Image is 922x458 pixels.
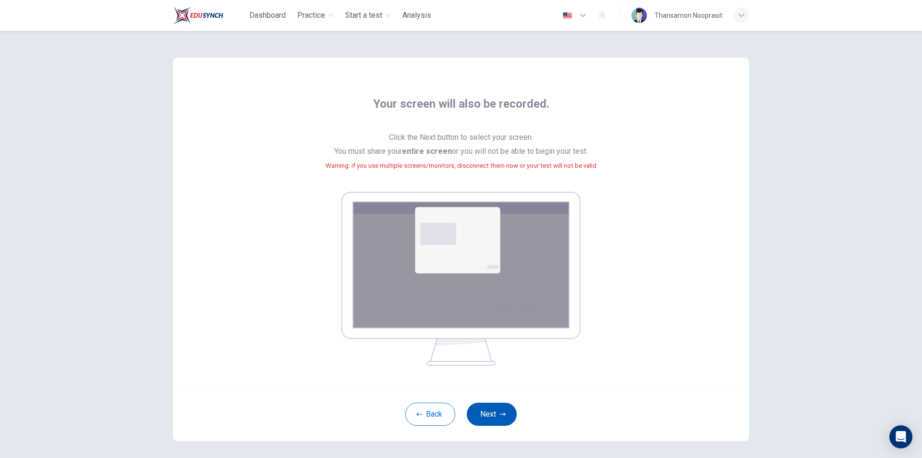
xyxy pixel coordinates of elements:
[402,147,452,156] b: entire screen
[341,192,581,366] img: screen share example
[345,10,382,21] span: Start a test
[173,6,223,25] img: Train Test logo
[467,403,517,426] button: Next
[245,7,290,24] button: Dashboard
[373,96,549,123] span: Your screen will also be recorded.
[326,131,596,184] span: Click the Next button to select your screen. You must share your or you will not be able to begin...
[405,403,455,426] button: Back
[561,12,573,19] img: en
[655,10,722,21] div: Thansamon Nooprasit
[402,10,431,21] span: Analysis
[631,8,647,23] img: Profile picture
[889,425,912,448] div: Open Intercom Messenger
[326,162,596,169] small: Warning: if you use multiple screens/monitors, disconnect them now or your test will not be valid
[293,7,338,24] button: Practice
[297,10,325,21] span: Practice
[173,6,245,25] a: Train Test logo
[399,7,435,24] button: Analysis
[341,7,395,24] button: Start a test
[249,10,286,21] span: Dashboard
